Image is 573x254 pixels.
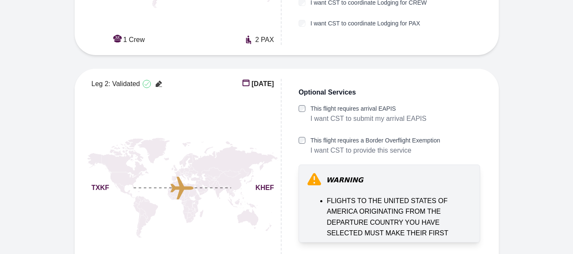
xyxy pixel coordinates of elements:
span: 2 PAX [255,35,274,45]
span: Leg 2: Validated [92,79,140,89]
p: I want CST to provide this service [310,145,440,156]
span: TXKF [92,183,109,193]
label: I want CST to coordinate Lodging for PAX [310,19,420,28]
label: This flight requires arrival EAPIS [310,104,427,113]
span: 1 Crew [123,35,145,45]
span: [DATE] [252,79,274,89]
span: Optional Services [299,87,356,98]
label: This flight requires a Border Overflight Exemption [310,136,440,145]
span: KHEF [255,183,274,193]
span: WARNING [326,175,363,185]
p: I want CST to submit my arrival EAPIS [310,113,427,124]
